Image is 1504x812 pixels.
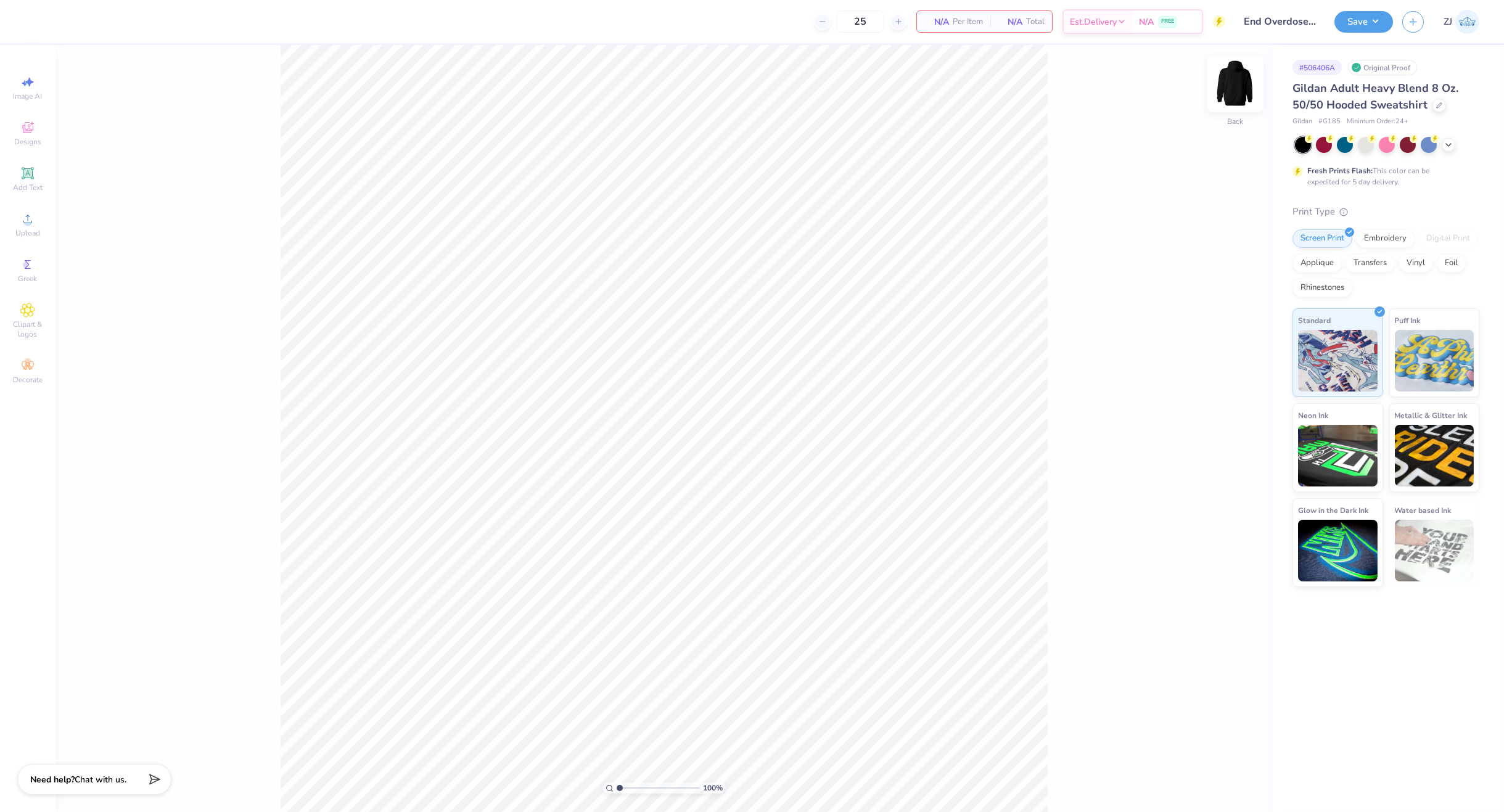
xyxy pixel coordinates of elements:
[13,182,43,192] span: Add Text
[836,10,884,33] input: – –
[953,15,983,28] span: Per Item
[1298,520,1378,581] img: Glow in the Dark Ink
[998,15,1022,28] span: N/A
[1026,15,1045,28] span: Total
[1437,254,1466,273] div: Foil
[13,375,43,385] span: Decorate
[1395,330,1474,392] img: Puff Ink
[1235,9,1325,34] input: Untitled Design
[1334,11,1393,33] button: Save
[1292,81,1458,112] span: Gildan Adult Heavy Blend 8 Oz. 50/50 Hooded Sweatshirt
[1292,60,1342,75] div: # 506406A
[14,91,43,101] span: Image AI
[1395,520,1474,581] img: Water based Ink
[1307,165,1459,187] div: This color can be expedited for 5 day delivery.
[924,15,949,28] span: N/A
[1348,60,1417,75] div: Original Proof
[1292,205,1479,219] div: Print Type
[1395,504,1452,517] span: Water based Ink
[1298,409,1328,422] span: Neon Ink
[1444,15,1452,29] span: ZJ
[6,319,49,339] span: Clipart & logos
[1298,425,1378,486] img: Neon Ink
[75,774,126,785] span: Chat with us.
[1399,254,1433,273] div: Vinyl
[1346,254,1395,273] div: Transfers
[1139,15,1154,28] span: N/A
[1356,229,1415,248] div: Embroidery
[1444,10,1479,34] a: ZJ
[1292,117,1312,127] span: Gildan
[1307,166,1373,176] strong: Fresh Prints Flash:
[1210,59,1260,109] img: Back
[1161,17,1174,26] span: FREE
[1292,254,1342,273] div: Applique
[1298,504,1368,517] span: Glow in the Dark Ink
[703,782,723,794] span: 100 %
[1395,314,1421,327] span: Puff Ink
[1292,279,1352,297] div: Rhinestones
[1070,15,1117,28] span: Est. Delivery
[1298,314,1331,327] span: Standard
[1298,330,1378,392] img: Standard
[15,228,40,238] span: Upload
[1455,10,1479,34] img: Zhor Junavee Antocan
[1395,425,1474,486] img: Metallic & Glitter Ink
[1418,229,1478,248] div: Digital Print
[1347,117,1408,127] span: Minimum Order: 24 +
[30,774,75,785] strong: Need help?
[1292,229,1352,248] div: Screen Print
[1227,117,1243,128] div: Back
[1395,409,1468,422] span: Metallic & Glitter Ink
[1318,117,1341,127] span: # G185
[14,137,41,147] span: Designs
[18,274,38,284] span: Greek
